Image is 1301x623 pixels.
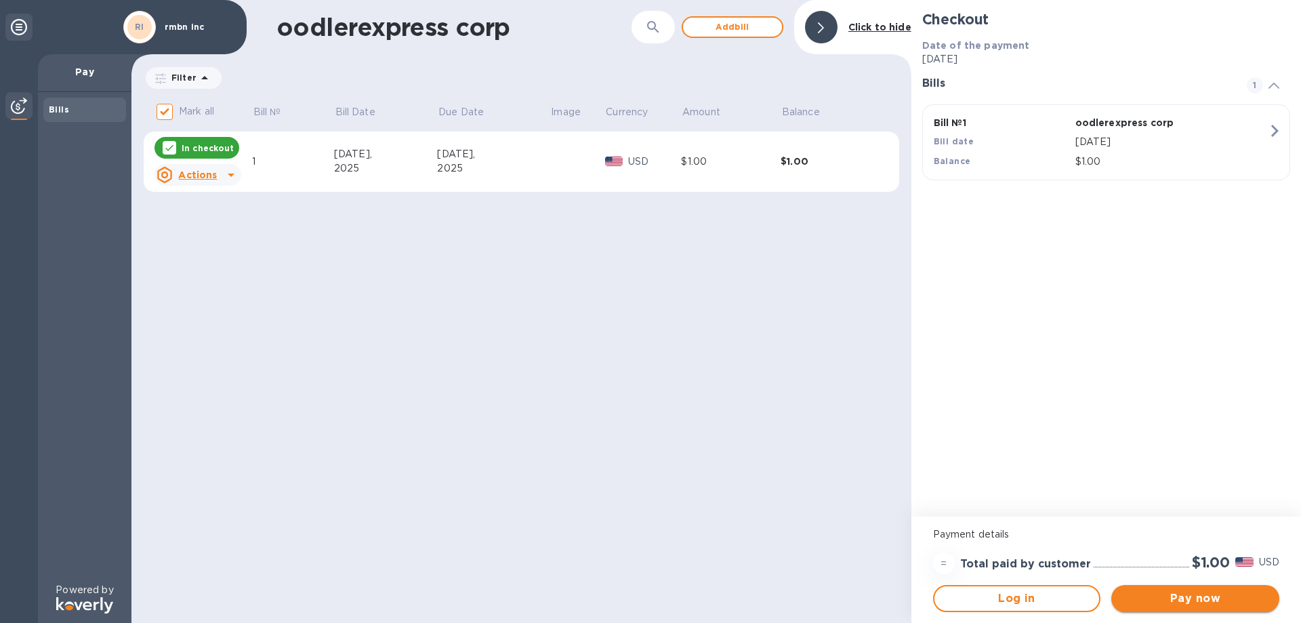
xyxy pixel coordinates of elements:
p: oodlerexpress corp [1075,116,1212,129]
div: = [933,552,955,574]
p: USD [1259,555,1279,569]
span: Log in [945,590,1089,607]
p: Currency [606,105,648,119]
span: Bill № [253,105,299,119]
p: USD [628,155,681,169]
button: Pay now [1111,585,1279,612]
p: Pay [49,65,121,79]
span: Pay now [1122,590,1268,607]
p: Mark all [179,104,214,119]
p: Balance [782,105,820,119]
div: 2025 [437,161,550,176]
p: Payment details [933,527,1279,542]
button: Addbill [682,16,783,38]
span: Balance [782,105,838,119]
p: Due Date [438,105,484,119]
b: Date of the payment [922,40,1030,51]
div: 2025 [334,161,438,176]
b: RI [135,22,144,32]
span: Add bill [694,19,771,35]
img: USD [1235,557,1254,567]
h3: Bills [922,77,1231,90]
button: Bill №1oodlerexpress corpBill date[DATE]Balance$1.00 [922,104,1290,180]
div: [DATE], [437,147,550,161]
b: Balance [934,156,971,166]
p: Bill № 1 [934,116,1070,129]
p: Powered by [56,583,113,597]
p: [DATE] [922,52,1290,66]
p: Amount [682,105,720,119]
div: [DATE], [334,147,438,161]
div: 1 [252,155,334,169]
b: Click to hide [848,22,911,33]
p: Bill № [253,105,281,119]
button: Log in [933,585,1101,612]
p: $1.00 [1075,155,1268,169]
b: Bills [49,104,69,115]
p: Bill Date [335,105,375,119]
div: $1.00 [681,155,781,169]
p: In checkout [182,142,234,154]
h2: $1.00 [1192,554,1230,571]
h1: oodlerexpress corp [276,13,595,41]
img: Logo [56,597,113,614]
h3: Total paid by customer [960,558,1091,571]
u: Actions [178,169,217,180]
img: USD [605,157,623,166]
p: Image [551,105,581,119]
span: 1 [1247,77,1263,94]
p: rmbn inc [165,22,232,32]
p: Filter [166,72,197,83]
h2: Checkout [922,11,1290,28]
div: $1.00 [781,155,880,168]
p: [DATE] [1075,135,1268,149]
b: Bill date [934,136,974,146]
span: Due Date [438,105,501,119]
span: Amount [682,105,738,119]
span: Bill Date [335,105,393,119]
